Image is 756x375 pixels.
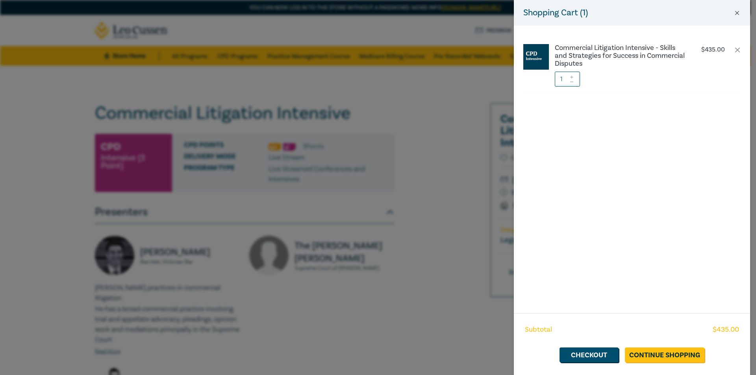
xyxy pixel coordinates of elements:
a: Continue Shopping [625,347,704,362]
button: Close [734,9,741,17]
a: Checkout [560,347,619,362]
span: Subtotal [525,325,552,335]
h5: Shopping Cart ( 1 ) [523,6,588,19]
input: 1 [555,72,580,87]
span: $ 435.00 [713,325,739,335]
img: CPD%20Intensive.jpg [523,44,549,70]
p: $ 435.00 [701,46,725,54]
a: Commercial Litigation Intensive - Skills and Strategies for Success in Commercial Disputes [555,44,686,68]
